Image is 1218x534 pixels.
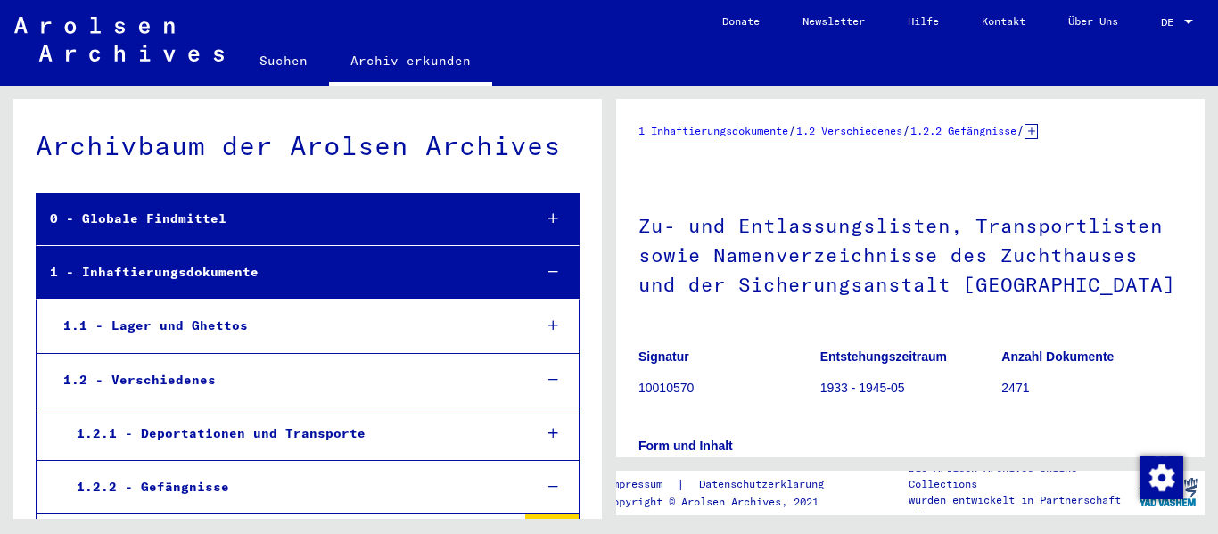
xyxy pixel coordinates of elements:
div: Zustimmung ändern [1140,456,1182,498]
p: 10010570 [638,379,819,398]
div: 1.1 - Lager und Ghettos [50,308,519,343]
b: Entstehungszeitraum [820,349,947,364]
div: Archivbaum der Arolsen Archives [36,126,580,166]
img: Arolsen_neg.svg [14,17,224,62]
span: / [1016,122,1025,138]
a: Impressum [606,475,677,494]
a: Datenschutzerklärung [685,475,845,494]
a: 1 Inhaftierungsdokumente [638,124,788,137]
b: Signatur [638,349,689,364]
div: 1.2.2 - Gefängnisse [63,470,519,505]
p: wurden entwickelt in Partnerschaft mit [909,492,1132,524]
img: yv_logo.png [1135,470,1202,514]
a: 1.2 Verschiedenes [796,124,902,137]
b: Form und Inhalt [638,439,733,453]
a: 1.2.2 Gefängnisse [910,124,1016,137]
span: / [902,122,910,138]
p: Die Arolsen Archives Online-Collections [909,460,1132,492]
div: 1.2.1 - Deportationen und Transporte [63,416,519,451]
p: 1933 - 1945-05 [820,379,1001,398]
div: 15869 [525,514,579,532]
a: Suchen [238,39,329,82]
span: / [788,122,796,138]
b: Anzahl Dokumente [1001,349,1114,364]
div: | [606,475,845,494]
img: Zustimmung ändern [1140,456,1183,499]
div: 0 - Globale Findmittel [37,201,518,236]
h1: Zu- und Entlassungslisten, Transportlisten sowie Namenverzeichnisse des Zuchthauses und der Siche... [638,185,1182,322]
span: DE [1161,16,1181,29]
div: 1 - Inhaftierungsdokumente [37,255,518,290]
p: Copyright © Arolsen Archives, 2021 [606,494,845,510]
p: 2471 [1001,379,1182,398]
div: 1.2 - Verschiedenes [50,363,519,398]
a: Archiv erkunden [329,39,492,86]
